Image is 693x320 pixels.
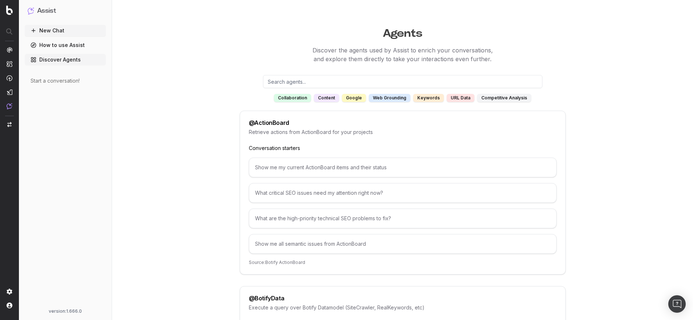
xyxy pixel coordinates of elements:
h1: Assist [37,6,56,16]
img: Setting [7,289,12,295]
div: web grounding [369,94,410,102]
p: Conversation starters [249,145,557,152]
div: google [342,94,366,102]
img: Switch project [7,122,12,127]
div: competitive analysis [477,94,531,102]
div: Show me all semantic issues from ActionBoard [249,234,557,254]
div: @ BotifyData [249,295,284,301]
div: URL data [447,94,474,102]
img: Botify logo [6,5,13,15]
h1: Agents [123,23,682,40]
img: Activation [7,75,12,81]
div: Open Intercom Messenger [668,295,686,313]
img: Assist [28,7,34,14]
img: Studio [7,89,12,95]
div: collaboration [274,94,311,102]
img: Assist [7,103,12,109]
input: Search agents... [263,75,542,88]
div: Show me my current ActionBoard items and their status [249,158,557,177]
p: Source: Botify ActionBoard [249,260,557,265]
p: Discover the agents used by Assist to enrich your conversations, and explore them directly to tak... [123,46,682,63]
a: Discover Agents [25,54,106,66]
div: version: 1.666.0 [28,308,103,314]
p: Execute a query over Botify Datamodel (SiteCrawler, RealKeywords, etc) [249,304,557,311]
a: How to use Assist [25,39,106,51]
div: Start a conversation! [31,77,100,84]
button: New Chat [25,25,106,36]
div: keywords [413,94,444,102]
img: Intelligence [7,61,12,67]
div: @ ActionBoard [249,120,289,126]
div: What critical SEO issues need my attention right now? [249,183,557,203]
div: content [314,94,339,102]
p: Retrieve actions from ActionBoard for your projects [249,129,557,136]
img: My account [7,303,12,308]
button: Assist [28,6,103,16]
div: What are the high-priority technical SEO problems to fix? [249,209,557,228]
img: Analytics [7,47,12,53]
